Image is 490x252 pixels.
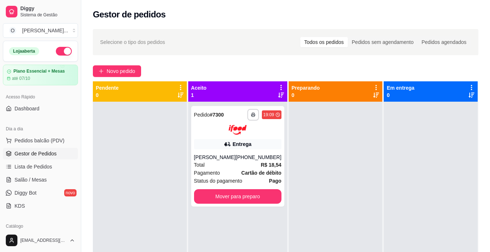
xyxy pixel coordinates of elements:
[3,123,78,135] div: Dia a dia
[3,65,78,85] a: Plano Essencial + Mesasaté 07/10
[107,67,135,75] span: Novo pedido
[232,141,251,148] div: Entrega
[194,177,242,185] span: Status do pagamento
[99,69,104,74] span: plus
[417,37,470,47] div: Pedidos agendados
[269,178,281,184] strong: Pago
[9,27,16,34] span: O
[263,112,274,118] div: 19:09
[3,200,78,212] a: KDS
[194,154,236,161] div: [PERSON_NAME]
[236,154,281,161] div: [PHONE_NUMBER]
[3,3,78,20] a: DiggySistema de Gestão
[9,47,39,55] div: Loja aberta
[194,189,281,204] button: Mover para preparo
[96,92,119,99] p: 0
[100,38,165,46] span: Selecione o tipo dos pedidos
[292,84,320,92] p: Preparando
[194,161,205,169] span: Total
[15,105,40,112] span: Dashboard
[93,65,141,77] button: Novo pedido
[191,84,207,92] p: Aceito
[15,176,47,183] span: Salão / Mesas
[3,232,78,249] button: [EMAIL_ADDRESS][DOMAIN_NAME]
[3,135,78,146] button: Pedidos balcão (PDV)
[348,37,417,47] div: Pedidos sem agendamento
[261,162,281,168] strong: R$ 18,54
[15,163,52,170] span: Lista de Pedidos
[93,9,166,20] h2: Gestor de pedidos
[3,161,78,172] a: Lista de Pedidos
[3,23,78,38] button: Select a team
[13,69,65,74] article: Plano Essencial + Mesas
[194,169,220,177] span: Pagamento
[3,103,78,114] a: Dashboard
[387,92,414,99] p: 0
[20,12,75,18] span: Sistema de Gestão
[15,137,65,144] span: Pedidos balcão (PDV)
[15,202,25,210] span: KDS
[228,125,247,135] img: ifood
[191,92,207,99] p: 1
[292,92,320,99] p: 0
[15,150,57,157] span: Gestor de Pedidos
[56,47,72,56] button: Alterar Status
[210,112,224,118] strong: # 7300
[241,170,281,176] strong: Cartão de débito
[96,84,119,92] p: Pendente
[12,76,30,81] article: até 07/10
[22,27,68,34] div: [PERSON_NAME] ...
[387,84,414,92] p: Em entrega
[20,237,66,243] span: [EMAIL_ADDRESS][DOMAIN_NAME]
[3,174,78,186] a: Salão / Mesas
[3,148,78,159] a: Gestor de Pedidos
[3,220,78,232] div: Catálogo
[194,112,210,118] span: Pedido
[20,5,75,12] span: Diggy
[3,187,78,199] a: Diggy Botnovo
[300,37,348,47] div: Todos os pedidos
[3,91,78,103] div: Acesso Rápido
[15,189,37,196] span: Diggy Bot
